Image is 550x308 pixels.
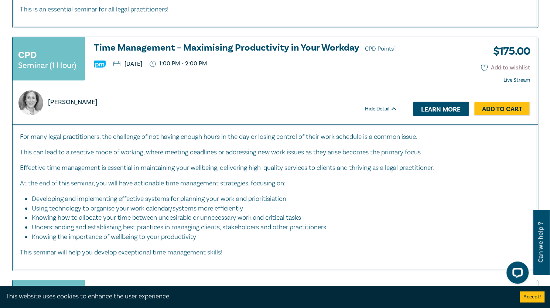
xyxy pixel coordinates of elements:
[20,179,530,188] p: At the end of this seminar, you will have actionable time management strategies, focusing on:
[94,43,397,54] a: Time Management – Maximising Productivity in Your Workday CPD Points1
[18,62,76,69] small: Seminar (1 Hour)
[20,148,530,157] p: This can lead to a reactive mode of working, where meeting deadlines or addressing new work issue...
[365,45,396,52] span: CPD Points 1
[20,5,530,14] p: This is an essential seminar for all legal practitioners!
[94,43,397,54] h3: Time Management – Maximising Productivity in Your Workday
[20,248,530,257] p: This seminar will help you develop exceptional time management skills!
[501,259,532,290] iframe: LiveChat chat widget
[32,194,523,204] li: Developing and implementing effective systems for planning your work and prioritisiation
[18,48,37,62] h3: CPD
[413,102,469,116] a: Learn more
[20,163,530,173] p: Effective time management is essential in maintaining your wellbeing, delivering high-quality ser...
[481,64,530,72] button: Add to wishlist
[488,43,530,60] h3: $ 175.00
[18,90,43,115] img: https://s3.ap-southeast-2.amazonaws.com/leo-cussen-store-production-content/Contacts/Emilie%20Far...
[32,223,523,232] li: Understanding and establishing best practices in managing clients, stakeholders and other practit...
[20,132,530,142] p: For many legal practitioners, the challenge of not having enough hours in the day or losing contr...
[113,61,142,67] p: [DATE]
[150,60,207,67] p: 1:00 PM - 2:00 PM
[48,97,98,107] p: [PERSON_NAME]
[32,232,530,242] li: Knowing the importance of wellbeing to your productivity
[503,77,530,83] strong: Live Stream
[537,214,544,270] span: Can we help ?
[365,105,406,113] div: Hide Detail
[94,61,106,68] img: Practice Management & Business Skills
[32,213,523,223] li: Knowing how to allocate your time between undesirable or unnecessary work and critical tasks
[520,291,544,302] button: Accept cookies
[32,204,523,213] li: Using technology to organise your work calendar/systems more efficiently
[474,102,530,116] a: Add to Cart
[6,292,509,301] div: This website uses cookies to enhance the user experience.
